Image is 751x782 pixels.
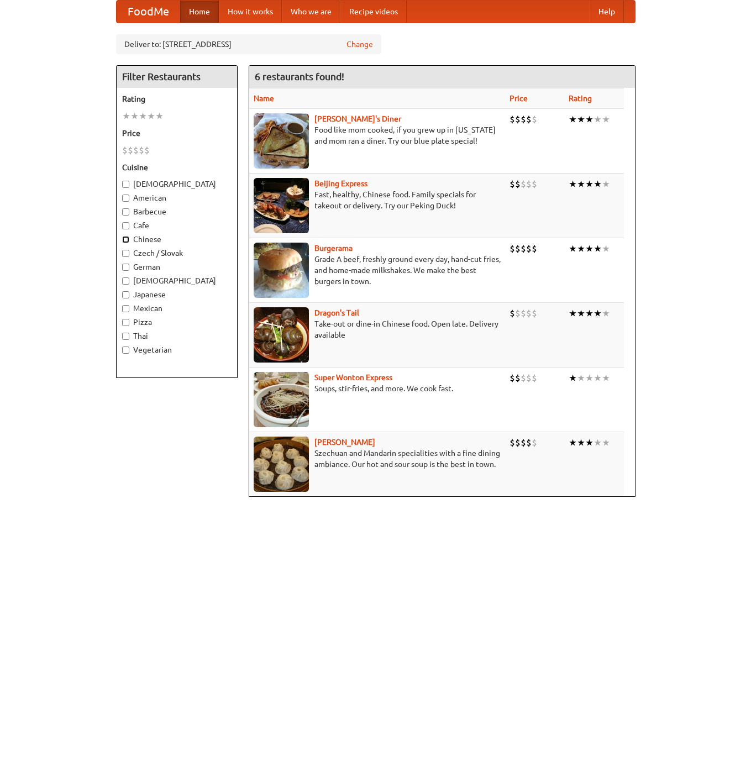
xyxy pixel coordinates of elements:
[521,243,526,255] li: $
[569,178,577,190] li: ★
[122,248,232,259] label: Czech / Slovak
[314,244,353,253] a: Burgerama
[515,243,521,255] li: $
[314,308,359,317] b: Dragon's Tail
[526,307,532,319] li: $
[532,307,537,319] li: $
[510,437,515,449] li: $
[314,114,401,123] a: [PERSON_NAME]'s Diner
[521,113,526,125] li: $
[532,437,537,449] li: $
[122,317,232,328] label: Pizza
[122,319,129,326] input: Pizza
[254,243,309,298] img: burgerama.jpg
[180,1,219,23] a: Home
[122,162,232,173] h5: Cuisine
[116,34,381,54] div: Deliver to: [STREET_ADDRESS]
[577,372,585,384] li: ★
[594,307,602,319] li: ★
[122,236,129,243] input: Chinese
[254,383,501,394] p: Soups, stir-fries, and more. We cook fast.
[122,333,129,340] input: Thai
[602,372,610,384] li: ★
[515,178,521,190] li: $
[585,372,594,384] li: ★
[155,110,164,122] li: ★
[122,344,232,355] label: Vegetarian
[569,372,577,384] li: ★
[602,437,610,449] li: ★
[122,291,129,298] input: Japanese
[526,437,532,449] li: $
[526,372,532,384] li: $
[532,243,537,255] li: $
[139,110,147,122] li: ★
[314,373,392,382] a: Super Wonton Express
[122,261,232,272] label: German
[254,318,501,340] p: Take-out or dine-in Chinese food. Open late. Delivery available
[346,39,373,50] a: Change
[510,113,515,125] li: $
[122,347,129,354] input: Vegetarian
[521,372,526,384] li: $
[122,192,232,203] label: American
[569,243,577,255] li: ★
[122,195,129,202] input: American
[254,189,501,211] p: Fast, healthy, Chinese food. Family specials for takeout or delivery. Try our Peking Duck!
[122,275,232,286] label: [DEMOGRAPHIC_DATA]
[144,144,150,156] li: $
[255,71,344,82] ng-pluralize: 6 restaurants found!
[521,437,526,449] li: $
[532,178,537,190] li: $
[594,113,602,125] li: ★
[515,307,521,319] li: $
[585,307,594,319] li: ★
[577,307,585,319] li: ★
[254,124,501,146] p: Food like mom cooked, if you grew up in [US_STATE] and mom ran a diner. Try our blue plate special!
[594,178,602,190] li: ★
[510,243,515,255] li: $
[569,307,577,319] li: ★
[122,181,129,188] input: [DEMOGRAPHIC_DATA]
[602,307,610,319] li: ★
[577,437,585,449] li: ★
[254,94,274,103] a: Name
[147,110,155,122] li: ★
[122,305,129,312] input: Mexican
[510,178,515,190] li: $
[122,206,232,217] label: Barbecue
[526,178,532,190] li: $
[254,307,309,363] img: dragon.jpg
[314,438,375,447] b: [PERSON_NAME]
[515,437,521,449] li: $
[510,94,528,103] a: Price
[122,250,129,257] input: Czech / Slovak
[585,437,594,449] li: ★
[122,179,232,190] label: [DEMOGRAPHIC_DATA]
[521,178,526,190] li: $
[510,372,515,384] li: $
[128,144,133,156] li: $
[569,437,577,449] li: ★
[117,1,180,23] a: FoodMe
[254,437,309,492] img: shandong.jpg
[254,448,501,470] p: Szechuan and Mandarin specialities with a fine dining ambiance. Our hot and sour soup is the best...
[122,222,129,229] input: Cafe
[139,144,144,156] li: $
[122,128,232,139] h5: Price
[577,243,585,255] li: ★
[510,307,515,319] li: $
[219,1,282,23] a: How it works
[122,93,232,104] h5: Rating
[526,243,532,255] li: $
[117,66,237,88] h4: Filter Restaurants
[602,243,610,255] li: ★
[515,372,521,384] li: $
[122,277,129,285] input: [DEMOGRAPHIC_DATA]
[585,178,594,190] li: ★
[532,372,537,384] li: $
[521,307,526,319] li: $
